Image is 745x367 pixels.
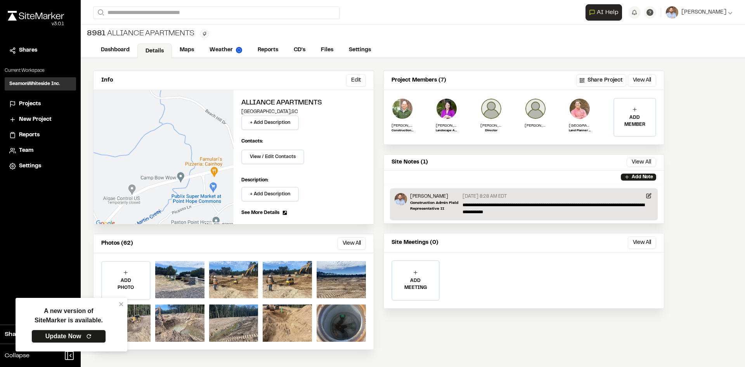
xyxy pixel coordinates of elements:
button: [PERSON_NAME] [666,6,733,19]
button: + Add Description [241,187,299,202]
a: New Project [9,115,71,124]
p: [DATE] 8:28 AM EDT [463,193,507,200]
p: Construction Admin Field Representative II [410,200,459,212]
img: precipai.png [236,47,242,53]
a: Settings [9,162,71,170]
p: ADD PHOTO [102,277,150,291]
p: Site Notes (1) [392,158,428,167]
span: Settings [19,162,41,170]
a: Weather [202,43,250,57]
p: [GEOGRAPHIC_DATA] , SC [241,108,366,115]
button: View All [627,158,656,167]
p: ADD MEETING [392,277,439,291]
a: Maps [172,43,202,57]
p: Construction Admin Team Leader [392,129,413,133]
span: Share Workspace [5,330,57,339]
button: View All [338,237,366,250]
a: Dashboard [93,43,137,57]
p: Description: [241,177,366,184]
h2: Alliance Apartments [241,98,366,108]
img: rebrand.png [8,11,64,21]
p: Contacts: [241,138,263,145]
button: Share Project [576,74,626,87]
button: Edit Tags [200,30,209,38]
span: New Project [19,115,52,124]
a: Files [313,43,341,57]
p: [PERSON_NAME] [410,193,459,200]
p: Site Meetings (0) [392,238,438,247]
a: Team [9,146,71,155]
img: Wayne Lee [392,98,413,120]
p: Photos (62) [101,239,133,248]
p: A new version of SiteMarker is available. [35,306,103,325]
span: Shares [19,46,37,55]
p: Director [480,129,502,133]
img: User [666,6,678,19]
div: Oh geez...please don't... [8,21,64,28]
button: Open AI Assistant [586,4,622,21]
span: Reports [19,131,40,139]
img: Whitner Kane [436,98,457,120]
p: Add Note [632,174,653,181]
a: Update Now [31,330,106,343]
a: Reports [250,43,286,57]
a: Shares [9,46,71,55]
span: Projects [19,100,41,108]
a: Details [137,43,172,58]
p: [GEOGRAPHIC_DATA][PERSON_NAME] [569,123,591,129]
button: + Add Description [241,115,299,130]
span: 8981 [87,28,106,40]
span: Team [19,146,33,155]
div: Alliance Apartments [87,28,194,40]
span: [PERSON_NAME] [681,8,726,17]
a: Reports [9,131,71,139]
p: [PERSON_NAME] [525,123,546,129]
a: Settings [341,43,379,57]
p: [PERSON_NAME] [480,123,502,129]
button: View All [628,74,656,87]
img: Shawn Simons [395,193,407,205]
img: Weston McBee [525,98,546,120]
p: [PERSON_NAME] [392,123,413,129]
p: [PERSON_NAME] [436,123,457,129]
a: Projects [9,100,71,108]
a: CD's [286,43,313,57]
span: Collapse [5,351,29,360]
p: Current Workspace [5,67,76,74]
span: AI Help [597,8,619,17]
p: Info [101,76,113,85]
button: Search [93,6,107,19]
img: David Prohaska [480,98,502,120]
h3: SeamonWhiteside Inc. [9,80,60,87]
span: See More Details [241,209,279,216]
button: close [119,301,124,307]
button: View All [628,237,656,249]
p: Project Members (7) [392,76,446,85]
div: Open AI Assistant [586,4,625,21]
button: Edit [346,74,366,87]
p: ADD MEMBER [614,114,655,128]
p: Landscape Architecture Team Leader [436,129,457,133]
button: View / Edit Contacts [241,150,304,164]
img: trentin herrington [569,98,591,120]
p: Land Planner II [569,129,591,133]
